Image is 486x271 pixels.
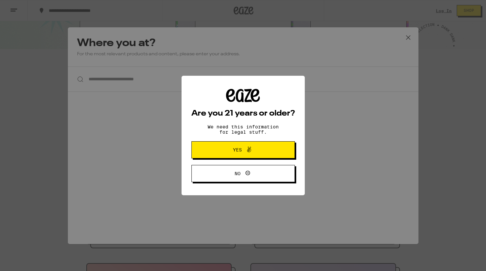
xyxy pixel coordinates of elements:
[4,5,47,10] span: Hi. Need any help?
[202,124,284,135] p: We need this information for legal stuff.
[191,110,295,118] h2: Are you 21 years or older?
[191,165,295,182] button: No
[191,141,295,158] button: Yes
[233,148,242,152] span: Yes
[235,171,241,176] span: No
